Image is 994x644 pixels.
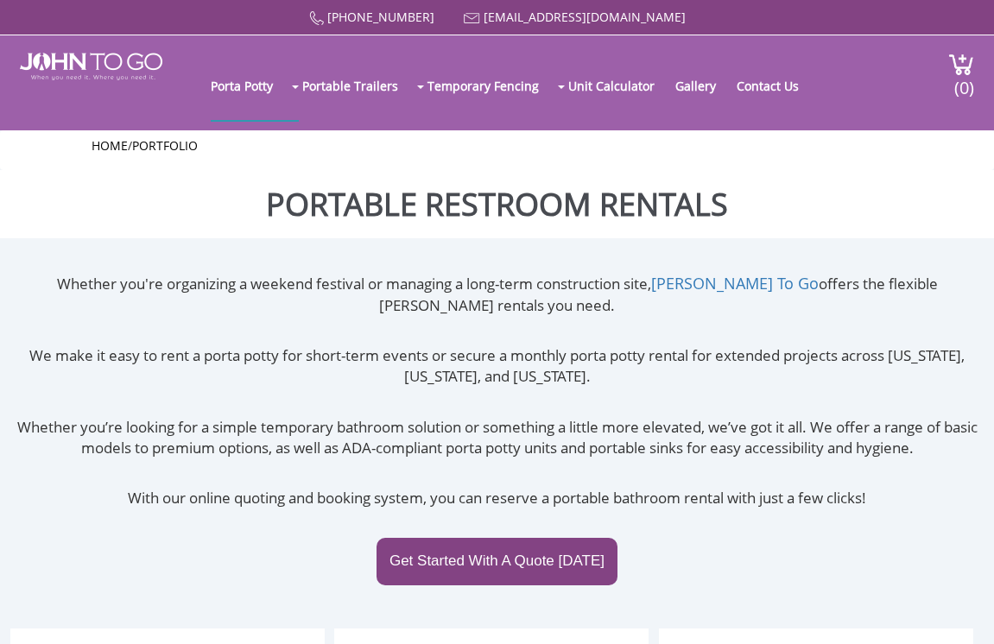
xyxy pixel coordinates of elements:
[427,51,556,120] a: Temporary Fencing
[92,137,903,155] ul: /
[10,488,985,508] p: With our online quoting and booking system, you can reserve a portable bathroom rental with just ...
[464,13,480,24] img: Mail
[377,538,617,584] a: Get Started With A Quote [DATE]
[948,53,974,76] img: cart a
[568,51,672,120] a: Unit Calculator
[954,62,975,99] span: (0)
[10,345,985,388] p: We make it easy to rent a porta potty for short-term events or secure a monthly porta potty renta...
[92,137,128,154] a: Home
[675,51,733,120] a: Gallery
[211,51,290,120] a: Porta Potty
[327,9,434,25] a: [PHONE_NUMBER]
[309,11,324,26] img: Call
[10,273,985,316] p: Whether you're organizing a weekend festival or managing a long-term construction site, offers th...
[10,417,985,459] p: Whether you’re looking for a simple temporary bathroom solution or something a little more elevat...
[20,53,162,80] img: JOHN to go
[484,9,686,25] a: [EMAIL_ADDRESS][DOMAIN_NAME]
[737,51,816,120] a: Contact Us
[132,137,198,154] a: Portfolio
[302,51,415,120] a: Portable Trailers
[651,273,819,294] a: [PERSON_NAME] To Go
